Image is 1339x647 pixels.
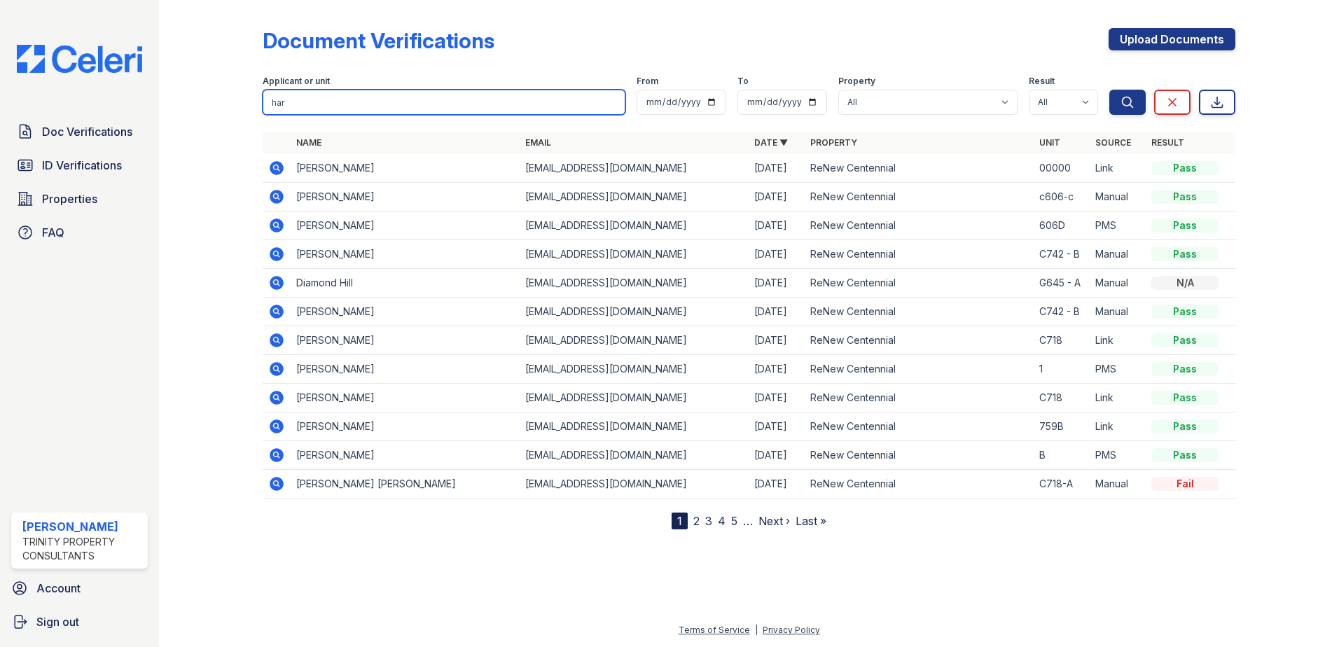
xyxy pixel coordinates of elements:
td: Manual [1090,269,1146,298]
td: [PERSON_NAME] [291,384,520,412]
td: [DATE] [749,269,805,298]
td: [DATE] [749,211,805,240]
td: [EMAIL_ADDRESS][DOMAIN_NAME] [520,470,749,499]
td: G645 - A [1034,269,1090,298]
a: Unit [1039,137,1060,148]
td: PMS [1090,355,1146,384]
a: Source [1095,137,1131,148]
div: Pass [1151,391,1219,405]
td: [PERSON_NAME] [PERSON_NAME] [291,470,520,499]
a: Result [1151,137,1184,148]
a: Date ▼ [754,137,788,148]
td: 759B [1034,412,1090,441]
span: FAQ [42,224,64,241]
div: Fail [1151,477,1219,491]
span: ID Verifications [42,157,122,174]
label: To [737,76,749,87]
div: Pass [1151,247,1219,261]
td: [PERSON_NAME] [291,183,520,211]
a: Email [525,137,551,148]
span: Properties [42,190,97,207]
a: 4 [718,514,726,528]
td: Link [1090,154,1146,183]
label: Result [1029,76,1055,87]
td: [EMAIL_ADDRESS][DOMAIN_NAME] [520,269,749,298]
td: Manual [1090,470,1146,499]
td: [PERSON_NAME] [291,412,520,441]
td: [DATE] [749,355,805,384]
div: Pass [1151,161,1219,175]
td: c606-c [1034,183,1090,211]
td: [EMAIL_ADDRESS][DOMAIN_NAME] [520,298,749,326]
a: Doc Verifications [11,118,148,146]
td: [EMAIL_ADDRESS][DOMAIN_NAME] [520,441,749,470]
label: Applicant or unit [263,76,330,87]
a: Upload Documents [1109,28,1235,50]
td: [DATE] [749,470,805,499]
a: Name [296,137,321,148]
td: Manual [1090,298,1146,326]
td: ReNew Centennial [805,298,1034,326]
td: ReNew Centennial [805,355,1034,384]
td: ReNew Centennial [805,183,1034,211]
span: Sign out [36,613,79,630]
td: C742 - B [1034,240,1090,269]
a: Sign out [6,608,153,636]
td: ReNew Centennial [805,441,1034,470]
td: [DATE] [749,154,805,183]
td: [PERSON_NAME] [291,355,520,384]
input: Search by name, email, or unit number [263,90,625,115]
td: Link [1090,412,1146,441]
a: 2 [693,514,700,528]
a: 3 [705,514,712,528]
td: [DATE] [749,240,805,269]
div: Pass [1151,218,1219,232]
div: | [755,625,758,635]
td: [EMAIL_ADDRESS][DOMAIN_NAME] [520,240,749,269]
td: ReNew Centennial [805,470,1034,499]
td: ReNew Centennial [805,384,1034,412]
td: ReNew Centennial [805,412,1034,441]
td: C742 - B [1034,298,1090,326]
td: [EMAIL_ADDRESS][DOMAIN_NAME] [520,384,749,412]
div: Trinity Property Consultants [22,535,142,563]
td: [PERSON_NAME] [291,211,520,240]
td: [PERSON_NAME] [291,441,520,470]
td: [EMAIL_ADDRESS][DOMAIN_NAME] [520,183,749,211]
td: [DATE] [749,298,805,326]
td: Manual [1090,240,1146,269]
a: Properties [11,185,148,213]
a: Property [810,137,857,148]
td: [EMAIL_ADDRESS][DOMAIN_NAME] [520,326,749,355]
a: Next › [758,514,790,528]
td: [EMAIL_ADDRESS][DOMAIN_NAME] [520,154,749,183]
td: [DATE] [749,183,805,211]
td: [PERSON_NAME] [291,326,520,355]
td: 00000 [1034,154,1090,183]
a: Privacy Policy [763,625,820,635]
div: Pass [1151,448,1219,462]
td: Manual [1090,183,1146,211]
td: C718-A [1034,470,1090,499]
td: [PERSON_NAME] [291,240,520,269]
td: PMS [1090,211,1146,240]
td: Link [1090,326,1146,355]
td: ReNew Centennial [805,326,1034,355]
td: B [1034,441,1090,470]
div: Pass [1151,333,1219,347]
a: Terms of Service [679,625,750,635]
td: ReNew Centennial [805,154,1034,183]
td: PMS [1090,441,1146,470]
a: Last » [796,514,826,528]
td: [DATE] [749,326,805,355]
td: ReNew Centennial [805,269,1034,298]
div: Pass [1151,190,1219,204]
td: [DATE] [749,441,805,470]
a: 5 [731,514,737,528]
td: ReNew Centennial [805,211,1034,240]
td: 1 [1034,355,1090,384]
td: [DATE] [749,384,805,412]
div: N/A [1151,276,1219,290]
div: [PERSON_NAME] [22,518,142,535]
div: Document Verifications [263,28,494,53]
